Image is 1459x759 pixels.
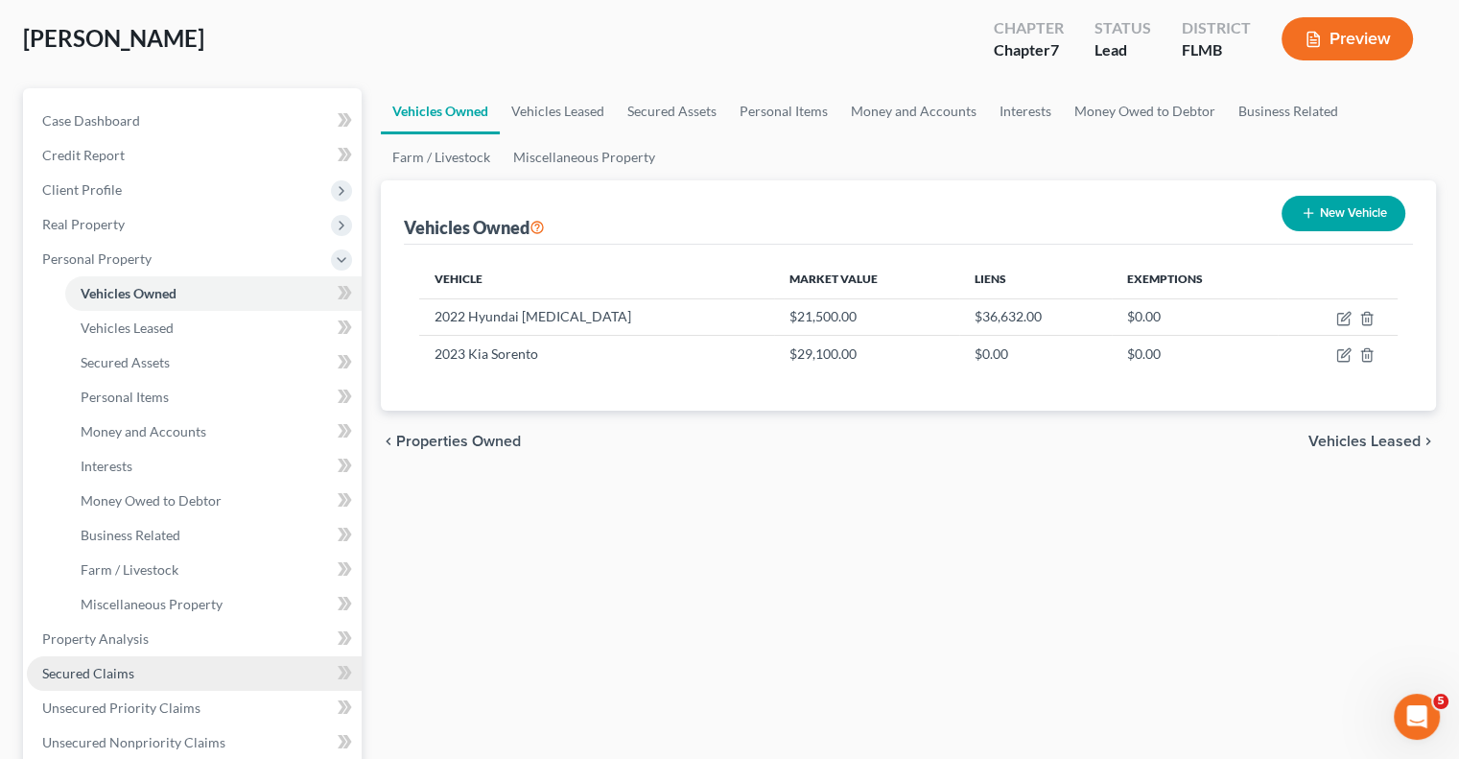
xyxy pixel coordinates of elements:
span: Money Owed to Debtor [81,492,222,509]
span: 7 [1050,40,1059,59]
button: chevron_left Properties Owned [381,434,521,449]
td: $0.00 [959,336,1112,372]
a: Secured Assets [65,345,362,380]
a: Vehicles Owned [381,88,500,134]
span: Farm / Livestock [81,561,178,578]
span: Case Dashboard [42,112,140,129]
div: Chapter [994,17,1064,39]
a: Money and Accounts [839,88,988,134]
td: 2022 Hyundai [MEDICAL_DATA] [419,298,774,335]
span: Credit Report [42,147,125,163]
span: Real Property [42,216,125,232]
span: Miscellaneous Property [81,596,223,612]
span: Interests [81,458,132,474]
div: FLMB [1182,39,1251,61]
a: Property Analysis [27,622,362,656]
i: chevron_left [381,434,396,449]
td: $21,500.00 [774,298,959,335]
a: Farm / Livestock [381,134,502,180]
div: Status [1094,17,1151,39]
span: Secured Claims [42,665,134,681]
span: Business Related [81,527,180,543]
th: Market Value [774,260,959,298]
span: Secured Assets [81,354,170,370]
a: Interests [988,88,1063,134]
span: Money and Accounts [81,423,206,439]
th: Liens [959,260,1112,298]
div: Lead [1094,39,1151,61]
a: Money Owed to Debtor [1063,88,1227,134]
span: Vehicles Leased [81,320,174,336]
a: Secured Claims [27,656,362,691]
a: Personal Items [728,88,839,134]
span: Vehicles Owned [81,285,176,301]
th: Vehicle [419,260,774,298]
a: Unsecured Priority Claims [27,691,362,725]
a: Interests [65,449,362,484]
span: Personal Property [42,250,152,267]
a: Vehicles Owned [65,276,362,311]
a: Credit Report [27,138,362,173]
span: Vehicles Leased [1308,434,1421,449]
span: Property Analysis [42,630,149,647]
button: New Vehicle [1282,196,1405,231]
a: Secured Assets [616,88,728,134]
button: Preview [1282,17,1413,60]
th: Exemptions [1112,260,1278,298]
td: $29,100.00 [774,336,959,372]
button: Vehicles Leased chevron_right [1308,434,1436,449]
div: District [1182,17,1251,39]
span: Properties Owned [396,434,521,449]
i: chevron_right [1421,434,1436,449]
span: Client Profile [42,181,122,198]
span: Personal Items [81,389,169,405]
a: Money and Accounts [65,415,362,449]
a: Business Related [65,518,362,553]
a: Money Owed to Debtor [65,484,362,518]
a: Personal Items [65,380,362,415]
a: Farm / Livestock [65,553,362,587]
div: Vehicles Owned [404,216,545,239]
div: Chapter [994,39,1064,61]
a: Miscellaneous Property [65,587,362,622]
a: Miscellaneous Property [502,134,667,180]
span: Unsecured Priority Claims [42,700,200,716]
a: Vehicles Leased [500,88,616,134]
span: [PERSON_NAME] [23,24,204,52]
td: $0.00 [1112,336,1278,372]
td: 2023 Kia Sorento [419,336,774,372]
td: $0.00 [1112,298,1278,335]
td: $36,632.00 [959,298,1112,335]
span: Unsecured Nonpriority Claims [42,734,225,750]
span: 5 [1433,694,1448,709]
a: Case Dashboard [27,104,362,138]
iframe: Intercom live chat [1394,694,1440,740]
a: Vehicles Leased [65,311,362,345]
a: Business Related [1227,88,1350,134]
